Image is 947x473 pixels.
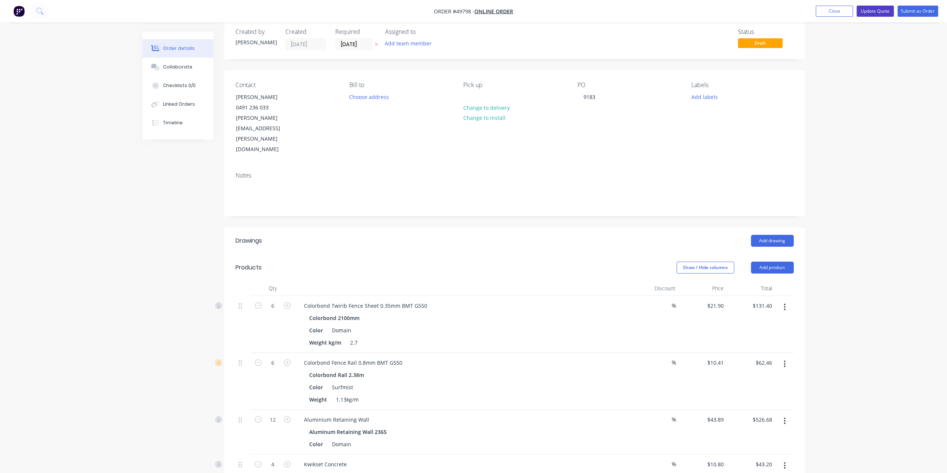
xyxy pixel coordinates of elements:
div: Bill to [349,82,451,89]
div: Timeline [163,119,183,126]
div: Qty [250,281,295,296]
div: Checklists 0/0 [163,82,196,89]
button: Submit as Order [898,6,938,17]
div: Total [727,281,775,296]
div: Products [236,263,262,272]
div: [PERSON_NAME][EMAIL_ADDRESS][PERSON_NAME][DOMAIN_NAME] [236,113,298,154]
button: Add team member [385,38,436,48]
div: Color [306,325,326,336]
button: Order details [143,39,213,58]
div: Colorbond Twirib Fence Sheet 0.35mm BMT G550 [298,300,433,311]
button: Choose address [345,92,393,102]
img: Factory [13,6,25,17]
button: Add labels [687,92,722,102]
div: Weight kg/m [306,337,344,348]
div: Domain [329,439,354,450]
div: Linked Orders [163,101,195,108]
button: Update Quote [857,6,894,17]
div: Assigned to [385,28,460,35]
div: Labels [691,82,793,89]
div: Drawings [236,236,262,245]
div: Domain [329,325,354,336]
span: Draft [738,38,783,48]
span: % [672,415,676,424]
span: % [672,358,676,367]
div: Colorbond Rail 2.38m [309,370,367,380]
div: Required [335,28,376,35]
div: Discount [630,281,678,296]
span: % [672,301,676,310]
div: Status [738,28,794,35]
button: Show / Hide columns [676,262,734,274]
div: 0491 236 033 [236,102,298,113]
a: Online Order [474,8,513,15]
span: % [672,460,676,469]
button: Close [816,6,853,17]
div: Contact [236,82,337,89]
button: Change to install [459,113,509,123]
div: Order details [163,45,195,52]
button: Timeline [143,114,213,132]
div: Surfmist [329,382,356,393]
div: Colorbond Fence Rail 0.8mm BMT G550 [298,357,408,368]
div: Pick up [463,82,565,89]
div: PO [578,82,679,89]
div: [PERSON_NAME]0491 236 033[PERSON_NAME][EMAIL_ADDRESS][PERSON_NAME][DOMAIN_NAME] [230,92,304,155]
div: [PERSON_NAME] [236,92,298,102]
div: Colorbond 2100mm [309,313,362,323]
div: 2.7 [347,337,361,348]
div: 9183 [578,92,601,102]
div: Collaborate [163,64,192,70]
button: Add team member [381,38,435,48]
div: [PERSON_NAME] [236,38,276,46]
button: Collaborate [143,58,213,76]
div: 1.13kg/m [333,394,362,405]
div: Notes [236,172,794,179]
div: Color [306,382,326,393]
div: Created by [236,28,276,35]
button: Linked Orders [143,95,213,114]
div: Price [678,281,727,296]
div: Weight [306,394,330,405]
div: Color [306,439,326,450]
div: Created [285,28,326,35]
div: Aluminum Retaining Wall 2365 [309,426,390,437]
button: Add drawing [751,235,794,247]
span: Order #49798 - [434,8,474,15]
div: Aluminium Retaining Wall [298,414,375,425]
button: Add product [751,262,794,274]
button: Checklists 0/0 [143,76,213,95]
button: Change to delivery [459,102,514,112]
div: Kwikset Concrete [298,459,353,470]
